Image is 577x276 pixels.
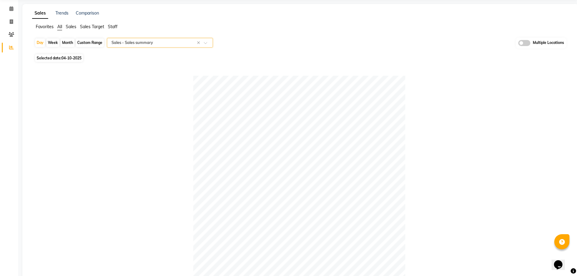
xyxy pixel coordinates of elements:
span: Sales Target [80,24,104,29]
span: Selected date: [35,54,83,62]
div: Week [46,38,59,47]
span: Clear all [197,40,202,46]
span: All [57,24,62,29]
span: Multiple Locations [533,40,564,46]
span: Favorites [36,24,54,29]
span: Staff [108,24,118,29]
div: Month [61,38,75,47]
div: Custom Range [76,38,104,47]
a: Trends [55,10,68,16]
span: 04-10-2025 [61,56,81,60]
a: Sales [32,8,48,19]
a: Comparison [76,10,99,16]
span: Sales [66,24,76,29]
iframe: chat widget [552,252,571,270]
div: Day [35,38,45,47]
